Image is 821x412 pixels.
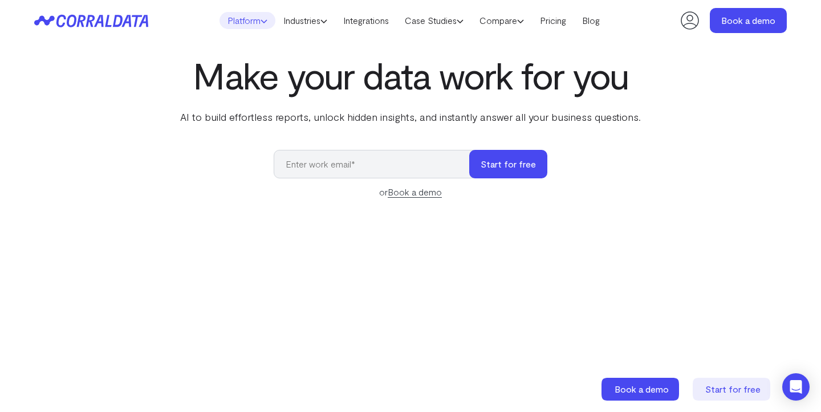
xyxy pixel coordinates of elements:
[397,12,472,29] a: Case Studies
[615,384,669,394] span: Book a demo
[705,384,761,394] span: Start for free
[574,12,608,29] a: Blog
[388,186,442,198] a: Book a demo
[710,8,787,33] a: Book a demo
[178,55,643,96] h1: Make your data work for you
[220,12,275,29] a: Platform
[275,12,335,29] a: Industries
[178,109,643,124] p: AI to build effortless reports, unlock hidden insights, and instantly answer all your business qu...
[274,150,481,178] input: Enter work email*
[532,12,574,29] a: Pricing
[472,12,532,29] a: Compare
[693,378,773,401] a: Start for free
[782,373,810,401] div: Open Intercom Messenger
[274,185,547,199] div: or
[469,150,547,178] button: Start for free
[335,12,397,29] a: Integrations
[601,378,681,401] a: Book a demo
